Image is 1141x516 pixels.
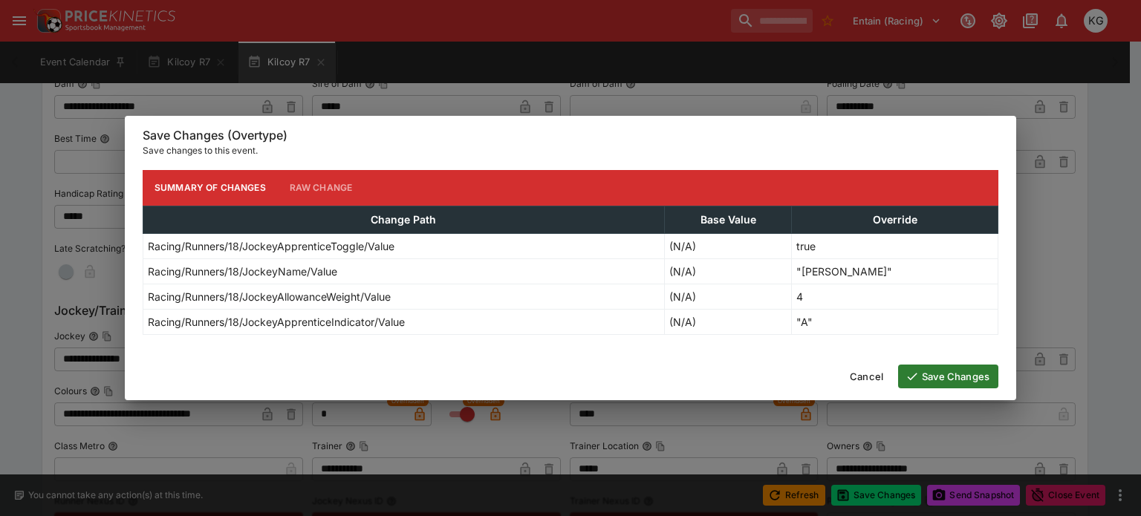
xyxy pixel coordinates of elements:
td: (N/A) [664,284,792,309]
button: Save Changes [898,365,998,388]
td: true [792,233,998,258]
p: Save changes to this event. [143,143,998,158]
td: "A" [792,309,998,334]
td: (N/A) [664,309,792,334]
button: Cancel [841,365,892,388]
p: Racing/Runners/18/JockeyApprenticeToggle/Value [148,238,394,254]
th: Change Path [143,206,665,233]
td: (N/A) [664,258,792,284]
td: 4 [792,284,998,309]
td: "[PERSON_NAME]" [792,258,998,284]
p: Racing/Runners/18/JockeyApprenticeIndicator/Value [148,314,405,330]
button: Summary of Changes [143,170,278,206]
th: Override [792,206,998,233]
p: Racing/Runners/18/JockeyName/Value [148,264,337,279]
button: Raw Change [278,170,365,206]
p: Racing/Runners/18/JockeyAllowanceWeight/Value [148,289,391,304]
td: (N/A) [664,233,792,258]
h6: Save Changes (Overtype) [143,128,998,143]
th: Base Value [664,206,792,233]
